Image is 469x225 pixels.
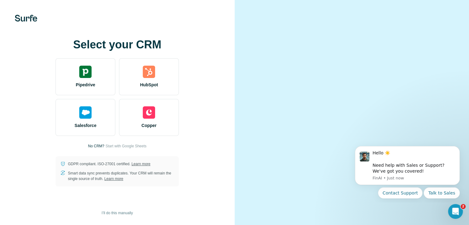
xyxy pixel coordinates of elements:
[104,177,123,181] a: Learn more
[143,106,155,119] img: copper's logo
[131,162,150,166] a: Learn more
[88,143,105,149] p: No CRM?
[79,106,92,119] img: salesforce's logo
[461,204,466,209] span: 2
[102,210,133,216] span: I’ll do this manually
[15,15,37,22] img: Surfe's logo
[79,66,92,78] img: pipedrive's logo
[346,141,469,202] iframe: Intercom notifications message
[140,82,158,88] span: HubSpot
[68,161,150,167] p: GDPR compliant. ISO-27001 certified.
[142,122,157,129] span: Copper
[97,208,137,218] button: I’ll do this manually
[76,82,95,88] span: Pipedrive
[448,204,463,219] iframe: Intercom live chat
[143,66,155,78] img: hubspot's logo
[75,122,97,129] span: Salesforce
[105,143,146,149] button: Start with Google Sheets
[56,39,179,51] h1: Select your CRM
[68,170,174,182] p: Smart data sync prevents duplicates. Your CRM will remain the single source of truth.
